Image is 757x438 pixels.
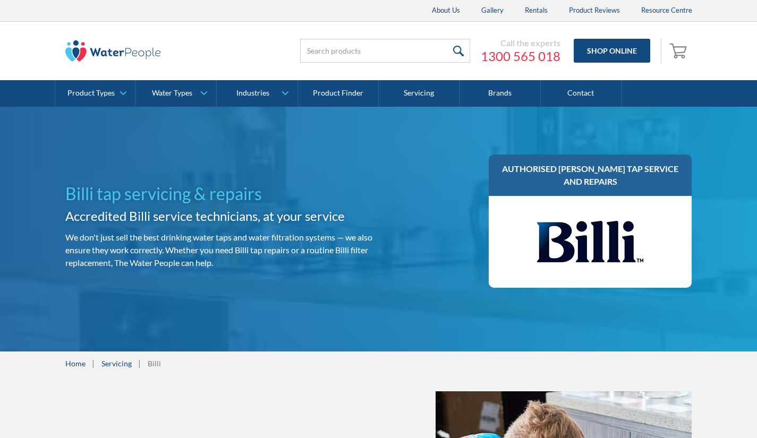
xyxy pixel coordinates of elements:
a: Shop Online [574,39,650,63]
div: Billi [148,358,161,369]
div: | [91,357,96,370]
a: 1300 565 018 [481,48,560,64]
a: Product Types [55,80,135,107]
a: Product Finder [298,80,379,107]
div: Water Types [152,89,192,98]
a: Servicing [379,80,460,107]
h1: Billi tap servicing & repairs [65,181,375,207]
img: shopping cart [669,42,690,59]
a: Servicing [101,358,132,369]
a: Brands [460,80,540,107]
p: We don't just sell the best drinking water taps and water filtration systems — we also ensure the... [65,231,375,269]
div: Product Types [67,89,115,98]
div: Call the experts [481,38,560,48]
a: Industries [217,80,297,107]
a: Water Types [136,80,216,107]
a: Contact [541,80,622,107]
img: The Water People [65,40,161,62]
input: Search products [300,39,470,63]
h2: Accredited Billi service technicians, at your service [65,207,375,226]
div: Industries [236,89,269,98]
h3: Authorised [PERSON_NAME] tap service and repairs [499,162,682,188]
div: | [137,357,142,370]
a: Open empty cart [667,38,692,64]
a: Home [65,358,86,369]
